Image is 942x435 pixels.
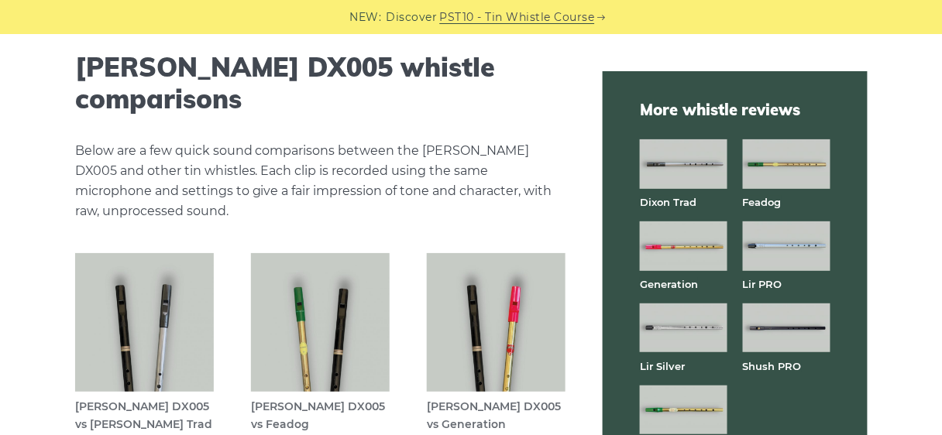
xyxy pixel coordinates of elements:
figcaption: [PERSON_NAME] DX005 vs Feadog [251,398,390,433]
span: NEW: [350,9,382,26]
img: Feadog brass tin whistle full front view [743,139,830,189]
img: Dixon Trad tin whistle full front view [640,139,727,189]
a: Dixon Trad [640,196,696,208]
img: Lir Silver tin whistle full front view [640,303,727,353]
a: Feadog [743,196,782,208]
img: Lir PRO aluminum tin whistle full front view [743,221,830,271]
span: More whistle reviews [640,99,830,121]
a: Lir Silver [640,360,685,372]
figcaption: [PERSON_NAME] DX005 vs [PERSON_NAME] Trad [75,398,214,433]
a: Generation [640,278,698,290]
a: PST10 - Tin Whistle Course [440,9,595,26]
a: Shush PRO [743,360,802,372]
h2: [PERSON_NAME] DX005 whistle comparisons [75,52,566,115]
img: Shuh PRO tin whistle full front view [743,303,830,353]
a: Lir PRO [743,278,782,290]
figcaption: [PERSON_NAME] DX005 vs Generation [427,398,566,433]
img: Waltons Mellow tin whistle full front view [640,385,727,435]
span: Discover [387,9,438,26]
img: Generation brass tin whistle full front view [640,221,727,271]
p: Below are a few quick sound comparisons between the [PERSON_NAME] DX005 and other tin whistles. E... [75,141,566,221]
